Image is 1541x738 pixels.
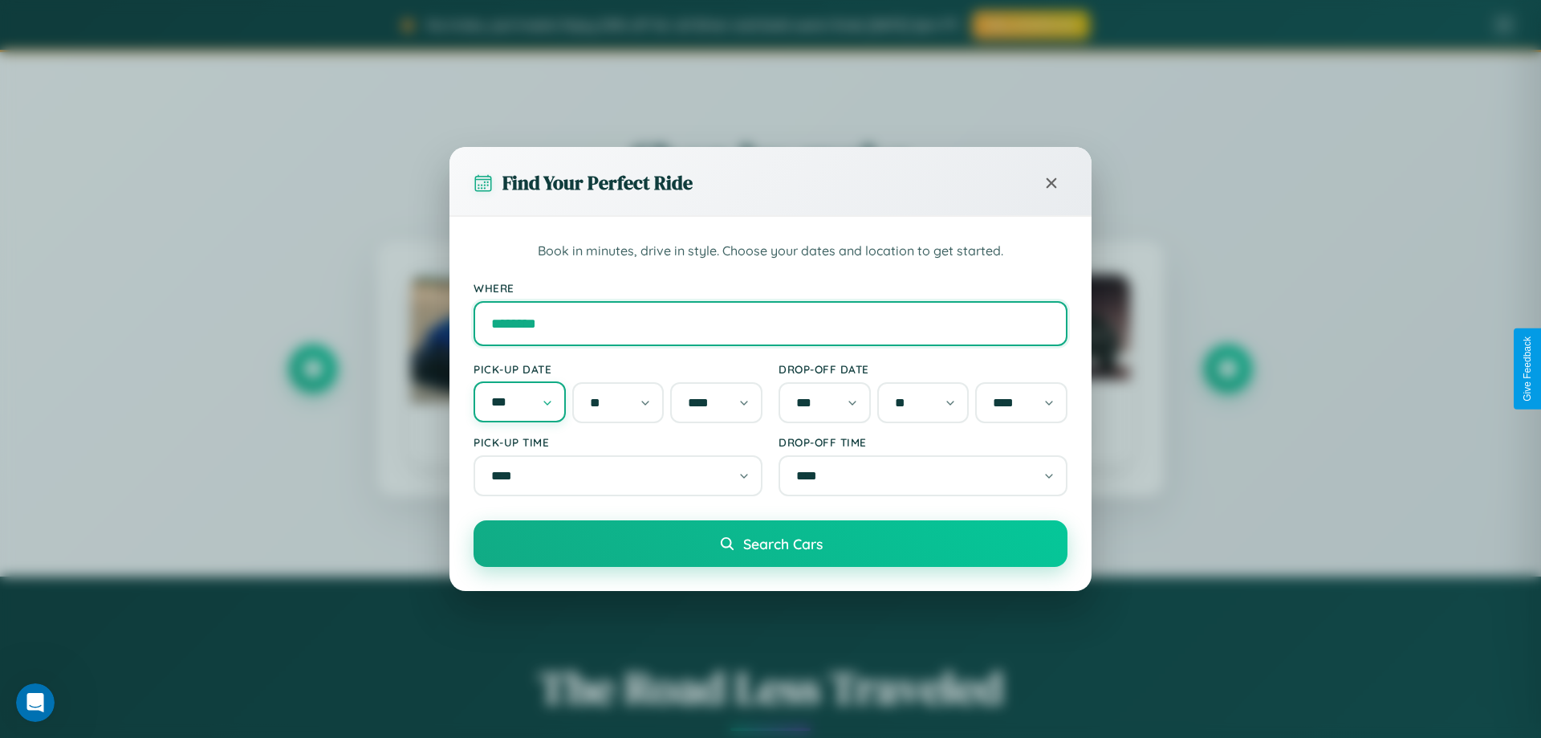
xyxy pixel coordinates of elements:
[474,520,1067,567] button: Search Cars
[474,435,762,449] label: Pick-up Time
[779,435,1067,449] label: Drop-off Time
[474,241,1067,262] p: Book in minutes, drive in style. Choose your dates and location to get started.
[502,169,693,196] h3: Find Your Perfect Ride
[474,362,762,376] label: Pick-up Date
[474,281,1067,295] label: Where
[779,362,1067,376] label: Drop-off Date
[743,535,823,552] span: Search Cars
